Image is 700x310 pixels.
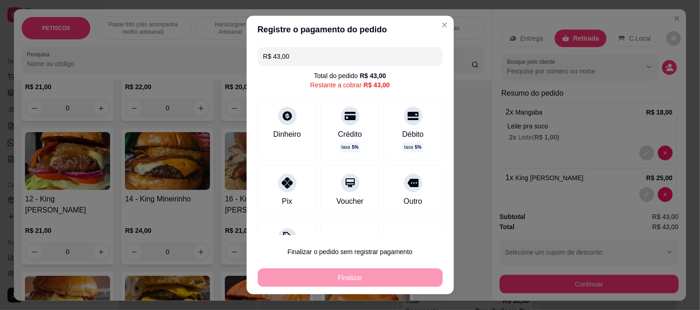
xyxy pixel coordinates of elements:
p: taxa [404,144,421,151]
div: Total do pedido [314,71,386,80]
span: 5 % [352,144,359,151]
div: Débito [402,129,423,140]
button: Close [437,18,452,32]
header: Registre o pagamento do pedido [247,16,454,43]
div: Outro [403,196,422,207]
div: Restante a cobrar [310,80,390,90]
span: 5 % [415,144,421,151]
div: Crédito [338,129,362,140]
div: R$ 43,00 [364,80,390,90]
input: Ex.: hambúrguer de cordeiro [263,47,437,66]
div: Pix [282,196,292,207]
div: Dinheiro [273,129,301,140]
div: R$ 43,00 [360,71,386,80]
p: taxa [341,144,359,151]
button: Finalizar o pedido sem registrar pagamento [258,243,443,261]
div: Voucher [336,196,364,207]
